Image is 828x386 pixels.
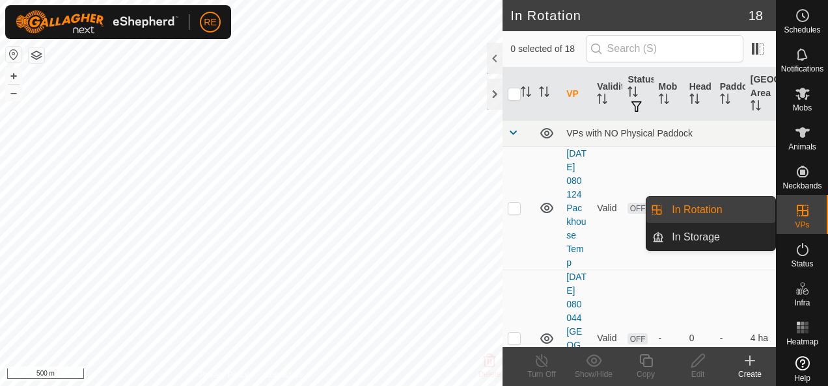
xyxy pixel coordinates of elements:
[597,96,607,106] p-sorticon: Activate to sort
[16,10,178,34] img: Gallagher Logo
[620,368,672,380] div: Copy
[628,88,638,99] p-sorticon: Activate to sort
[715,146,745,270] td: -
[672,202,722,218] span: In Rotation
[566,128,771,138] div: VPs with NO Physical Paddock
[646,197,775,223] li: In Rotation
[794,299,810,307] span: Infra
[749,6,763,25] span: 18
[628,203,647,214] span: OFF
[622,68,653,121] th: Status
[745,146,776,270] td: 3.59 ha
[689,96,700,106] p-sorticon: Activate to sort
[788,143,816,151] span: Animals
[561,68,592,121] th: VP
[516,368,568,380] div: Turn Off
[751,102,761,112] p-sorticon: Activate to sort
[6,68,21,84] button: +
[664,224,775,250] a: In Storage
[684,146,715,270] td: 0
[672,368,724,380] div: Edit
[586,35,743,62] input: Search (S)
[784,26,820,34] span: Schedules
[715,68,745,121] th: Paddock
[793,104,812,112] span: Mobs
[204,16,216,29] span: RE
[654,68,684,121] th: Mob
[672,229,720,245] span: In Storage
[745,68,776,121] th: [GEOGRAPHIC_DATA] Area
[200,369,249,381] a: Privacy Policy
[794,374,810,382] span: Help
[510,42,585,56] span: 0 selected of 18
[592,146,622,270] td: Valid
[628,333,647,344] span: OFF
[566,148,586,268] a: [DATE] 080124 Packhouse Temp
[781,65,823,73] span: Notifications
[539,88,549,99] p-sorticon: Activate to sort
[684,68,715,121] th: Head
[795,221,809,229] span: VPs
[664,197,775,223] a: In Rotation
[592,68,622,121] th: Validity
[786,338,818,346] span: Heatmap
[264,369,303,381] a: Contact Us
[659,331,679,345] div: -
[646,224,775,250] li: In Storage
[29,47,44,63] button: Map Layers
[568,368,620,380] div: Show/Hide
[521,88,531,99] p-sorticon: Activate to sort
[720,96,730,106] p-sorticon: Activate to sort
[6,85,21,101] button: –
[6,47,21,62] button: Reset Map
[659,96,669,106] p-sorticon: Activate to sort
[791,260,813,268] span: Status
[724,368,776,380] div: Create
[510,8,749,23] h2: In Rotation
[782,182,821,190] span: Neckbands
